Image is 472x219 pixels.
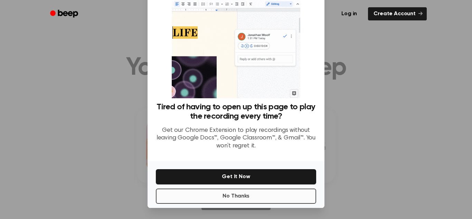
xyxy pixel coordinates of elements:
[156,169,316,184] button: Get It Now
[45,7,84,21] a: Beep
[156,127,316,150] p: Get our Chrome Extension to play recordings without leaving Google Docs™, Google Classroom™, & Gm...
[156,189,316,204] button: No Thanks
[334,6,364,22] a: Log in
[156,102,316,121] h3: Tired of having to open up this page to play the recording every time?
[368,7,427,20] a: Create Account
